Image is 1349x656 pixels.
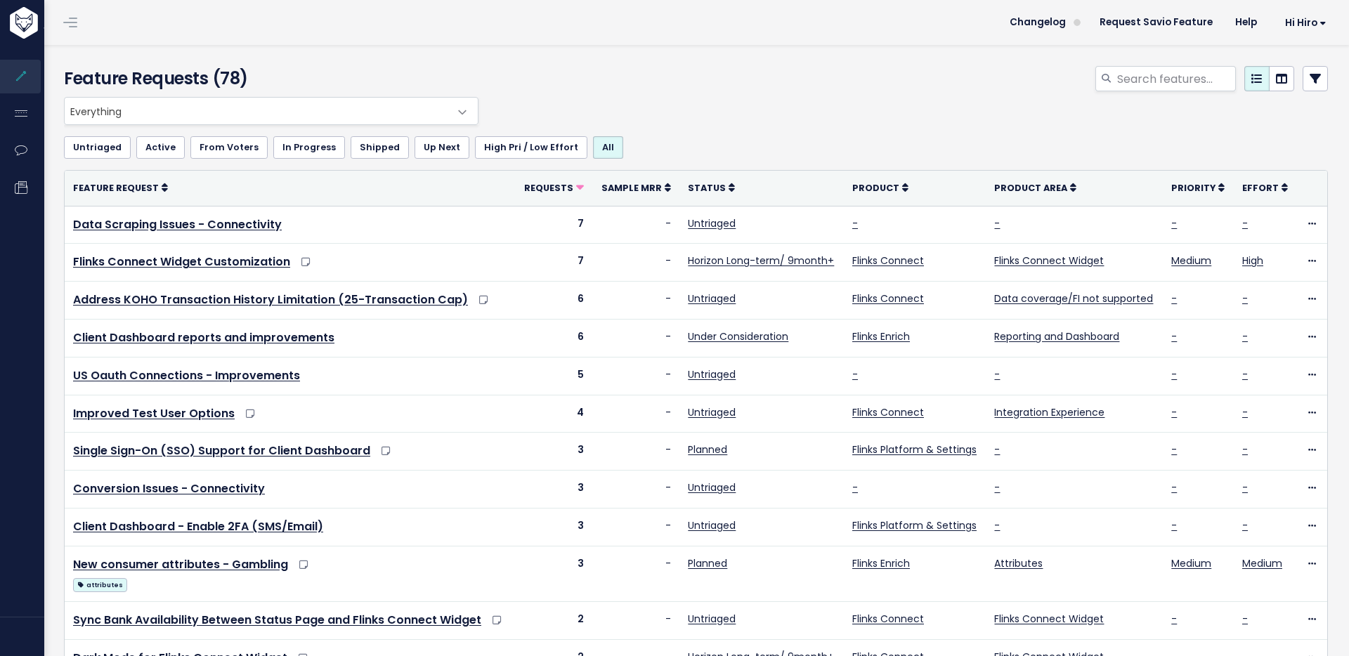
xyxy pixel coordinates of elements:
a: Flinks Connect Widget [994,254,1104,268]
a: - [1242,405,1248,419]
input: Search features... [1116,66,1236,91]
a: Active [136,136,185,159]
span: Effort [1242,182,1279,194]
img: logo-white.9d6f32f41409.svg [6,7,115,39]
a: Untriaged [688,405,736,419]
a: - [1171,405,1177,419]
a: - [994,442,1000,457]
a: Integration Experience [994,405,1104,419]
a: Up Next [415,136,469,159]
td: 3 [516,471,593,509]
a: - [1171,367,1177,381]
a: Untriaged [688,367,736,381]
span: Everything [64,97,478,125]
a: - [852,216,858,230]
a: In Progress [273,136,345,159]
a: Flinks Connect [852,405,924,419]
a: Untriaged [688,216,736,230]
a: Untriaged [688,518,736,532]
a: - [1242,291,1248,306]
td: - [592,244,679,282]
a: Status [688,181,735,195]
a: - [994,367,1000,381]
a: Untriaged [688,480,736,494]
a: - [1171,329,1177,343]
td: 4 [516,395,593,433]
a: Product Area [994,181,1076,195]
a: - [1171,442,1177,457]
a: Flinks Connect [852,612,924,626]
a: Client Dashboard reports and improvements [73,329,334,346]
a: Shipped [351,136,409,159]
a: Conversion Issues - Connectivity [73,480,265,497]
a: Flinks Connect [852,254,924,268]
span: Product Area [994,182,1067,194]
a: Sync Bank Availability Between Status Page and Flinks Connect Widget [73,612,481,628]
a: Flinks Platform & Settings [852,442,977,457]
h4: Feature Requests (78) [64,66,471,91]
a: - [1242,612,1248,626]
ul: Filter feature requests [64,136,1328,159]
a: - [1242,518,1248,532]
a: Flinks Platform & Settings [852,518,977,532]
a: Untriaged [64,136,131,159]
td: - [592,433,679,471]
td: - [592,206,679,244]
a: All [593,136,623,159]
a: - [1171,480,1177,494]
span: Product [852,182,899,194]
td: 3 [516,546,593,601]
td: - [592,395,679,433]
a: - [1242,442,1248,457]
td: 7 [516,206,593,244]
a: Under Consideration [688,329,788,343]
a: Product [852,181,908,195]
a: Data coverage/FI not supported [994,291,1153,306]
a: Medium [1171,254,1211,268]
a: - [852,367,858,381]
a: - [852,480,858,494]
a: - [1171,518,1177,532]
a: - [1242,329,1248,343]
a: Requests [524,181,584,195]
a: - [994,216,1000,230]
a: Planned [688,556,727,570]
a: Hi Hiro [1268,12,1338,34]
a: - [994,518,1000,532]
a: Attributes [994,556,1043,570]
a: Medium [1171,556,1211,570]
td: 2 [516,601,593,639]
a: Horizon Long-term/ 9month+ [688,254,834,268]
a: attributes [73,575,127,593]
td: - [592,471,679,509]
td: 6 [516,282,593,320]
td: 3 [516,433,593,471]
a: - [1242,367,1248,381]
a: Untriaged [688,291,736,306]
span: attributes [73,578,127,592]
a: Feature Request [73,181,168,195]
a: - [994,480,1000,494]
a: High Pri / Low Effort [475,136,587,159]
a: Untriaged [688,612,736,626]
a: Reporting and Dashboard [994,329,1119,343]
td: - [592,508,679,546]
td: 6 [516,319,593,357]
a: - [1171,291,1177,306]
span: Everything [65,98,450,124]
a: High [1242,254,1263,268]
td: - [592,319,679,357]
td: - [592,601,679,639]
a: Request Savio Feature [1088,12,1224,33]
td: 3 [516,508,593,546]
a: Flinks Enrich [852,329,910,343]
a: Help [1224,12,1268,33]
a: From Voters [190,136,268,159]
span: Requests [524,182,573,194]
span: Feature Request [73,182,159,194]
span: Status [688,182,726,194]
a: - [1171,612,1177,626]
a: New consumer attributes - Gambling [73,556,288,572]
a: Single Sign-On (SSO) Support for Client Dashboard [73,442,370,459]
a: Flinks Connect Widget Customization [73,254,290,270]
